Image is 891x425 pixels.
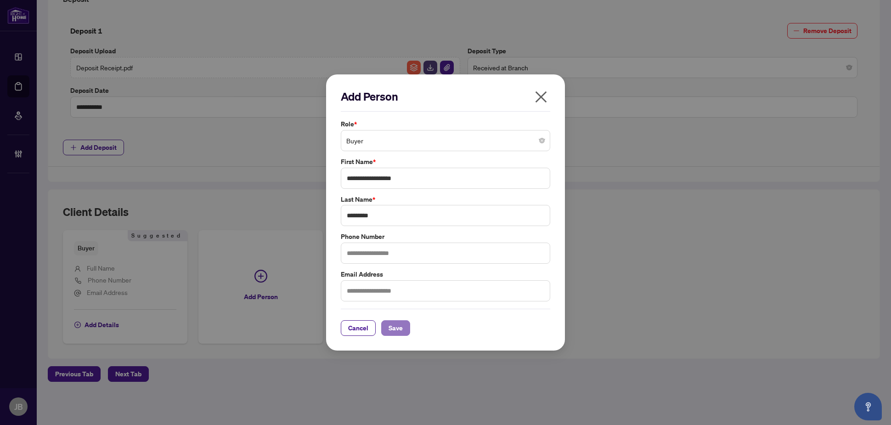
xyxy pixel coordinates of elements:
[539,138,545,143] span: close-circle
[381,320,410,336] button: Save
[854,393,882,420] button: Open asap
[341,232,550,242] label: Phone Number
[341,320,376,336] button: Cancel
[341,89,550,104] h2: Add Person
[534,90,548,104] span: close
[341,269,550,279] label: Email Address
[348,321,368,335] span: Cancel
[389,321,403,335] span: Save
[341,119,550,129] label: Role
[346,132,545,149] span: Buyer
[341,194,550,204] label: Last Name
[341,157,550,167] label: First Name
